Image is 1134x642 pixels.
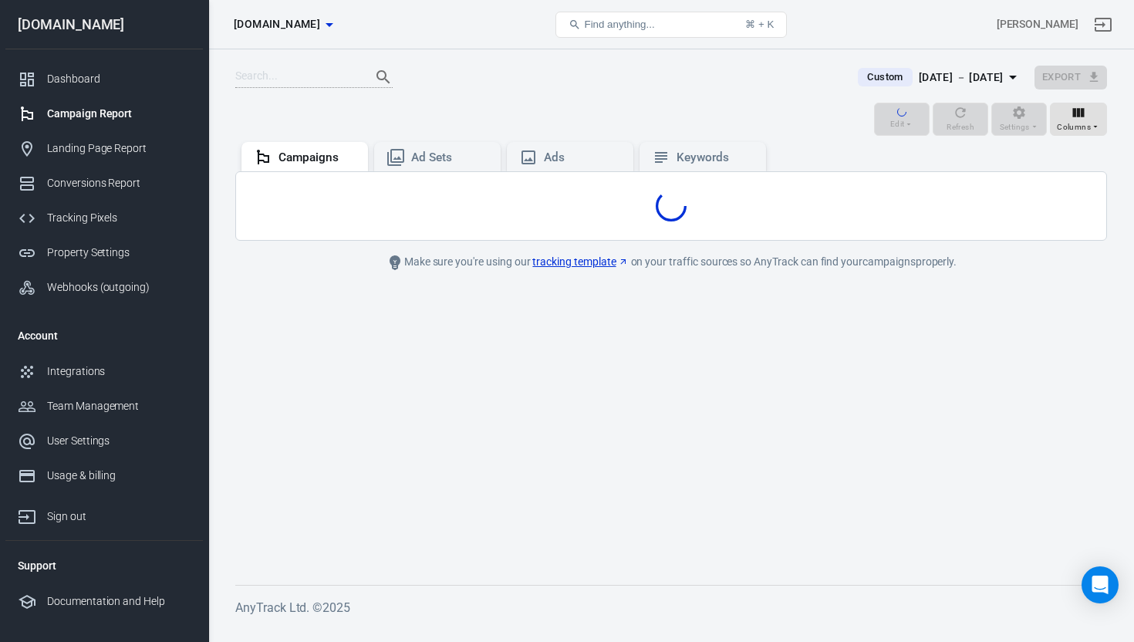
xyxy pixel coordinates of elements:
[411,150,488,166] div: Ad Sets
[555,12,787,38] button: Find anything...⌘ + K
[47,363,191,380] div: Integrations
[5,547,203,584] li: Support
[5,235,203,270] a: Property Settings
[1057,120,1091,134] span: Columns
[235,67,359,87] input: Search...
[5,131,203,166] a: Landing Page Report
[365,59,402,96] button: Search
[228,10,339,39] button: [DOMAIN_NAME]
[47,593,191,610] div: Documentation and Help
[47,509,191,525] div: Sign out
[47,245,191,261] div: Property Settings
[5,201,203,235] a: Tracking Pixels
[919,68,1004,87] div: [DATE] － [DATE]
[47,71,191,87] div: Dashboard
[5,317,203,354] li: Account
[234,15,320,34] span: thrivecart.com
[532,254,628,270] a: tracking template
[47,210,191,226] div: Tracking Pixels
[5,62,203,96] a: Dashboard
[997,16,1078,32] div: Account id: Ghki4vdQ
[1082,566,1119,603] div: Open Intercom Messenger
[5,270,203,305] a: Webhooks (outgoing)
[235,598,1107,617] h6: AnyTrack Ltd. © 2025
[1085,6,1122,43] a: Sign out
[47,468,191,484] div: Usage & billing
[47,279,191,296] div: Webhooks (outgoing)
[278,150,356,166] div: Campaigns
[324,253,1018,272] div: Make sure you're using our on your traffic sources so AnyTrack can find your campaigns properly.
[47,106,191,122] div: Campaign Report
[47,433,191,449] div: User Settings
[47,398,191,414] div: Team Management
[544,150,621,166] div: Ads
[745,19,774,30] div: ⌘ + K
[47,175,191,191] div: Conversions Report
[5,96,203,131] a: Campaign Report
[5,458,203,493] a: Usage & billing
[1050,103,1107,137] button: Columns
[5,354,203,389] a: Integrations
[677,150,754,166] div: Keywords
[47,140,191,157] div: Landing Page Report
[845,65,1034,90] button: Custom[DATE] － [DATE]
[861,69,909,85] span: Custom
[5,424,203,458] a: User Settings
[584,19,654,30] span: Find anything...
[5,166,203,201] a: Conversions Report
[5,493,203,534] a: Sign out
[5,389,203,424] a: Team Management
[5,18,203,32] div: [DOMAIN_NAME]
